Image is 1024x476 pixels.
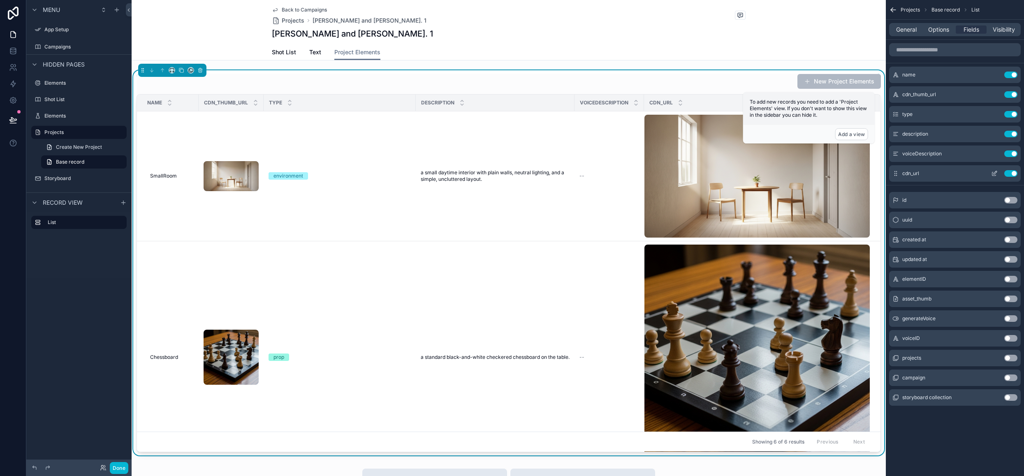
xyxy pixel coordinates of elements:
[309,45,321,61] a: Text
[580,99,628,106] span: VoiceDescription
[44,44,125,50] label: Campaigns
[579,354,584,360] span: --
[272,7,327,13] a: Back to Campaigns
[902,111,913,118] span: type
[644,245,870,470] img: bzz2ra98bsrma0cryf4tdjtqrc.jpg
[902,256,927,263] span: updated at
[902,355,921,361] span: projects
[31,76,127,90] a: Elements
[902,170,919,177] span: cdn_url
[896,25,917,34] span: General
[272,16,304,25] a: Projects
[31,126,127,139] a: Projects
[43,60,85,69] span: Hidden pages
[44,113,125,119] label: Elements
[204,330,259,385] img: bzz2ra98bsrma0cryf4tdjtqrc.jpg
[269,99,282,106] span: Type
[421,169,570,183] span: a small daytime interior with plain walls, neutral lighting, and a simple, uncluttered layout.
[902,394,952,401] span: storyboard collection
[204,161,259,191] img: cy3y6zs90hrm80cryf4svtcefw.jpg
[273,172,303,180] div: environment
[902,335,920,342] span: voiceID
[902,91,936,98] span: cdn_thumb_url
[902,276,926,282] span: elementID
[282,16,304,25] span: Projects
[902,150,942,157] span: voiceDescription
[902,296,931,302] span: asset_thumb
[31,109,127,122] a: Elements
[752,439,804,445] span: Showing 6 of 6 results
[421,354,570,360] span: a standard black-and-white checkered chessboard on the table.
[31,93,127,106] a: Shot List
[334,48,380,56] span: Project Elements
[931,7,960,13] span: Base record
[334,45,380,60] a: Project Elements
[993,25,1015,34] span: Visibility
[56,144,102,150] span: Create New Project
[579,173,584,179] span: --
[273,354,284,361] div: prop
[150,354,178,360] span: Chessboard
[41,141,127,154] a: Create New Project
[649,99,673,106] span: Cdn_url
[44,129,122,136] label: Projects
[902,236,926,243] span: created at
[48,219,120,226] label: List
[902,131,928,137] span: description
[41,155,127,169] a: Base record
[31,40,127,53] a: Campaigns
[44,26,125,33] label: App Setup
[835,128,868,140] button: Add a view
[56,159,84,165] span: Base record
[272,28,433,39] h1: [PERSON_NAME] and [PERSON_NAME]. 1
[964,25,979,34] span: Fields
[901,7,920,13] span: Projects
[31,23,127,36] a: App Setup
[43,199,83,207] span: Record view
[44,80,125,86] label: Elements
[44,175,125,182] label: Storyboard
[750,99,867,118] span: To add new records you need to add a 'Project Elements' view. If you don't want to show this view...
[282,7,327,13] span: Back to Campaigns
[44,96,125,103] label: Shot List
[313,16,426,25] a: [PERSON_NAME] and [PERSON_NAME]. 1
[644,115,870,238] img: cy3y6zs90hrm80cryf4svtcefw.jpg
[110,462,128,474] button: Done
[928,25,949,34] span: Options
[902,315,936,322] span: generateVoice
[150,173,177,179] span: SmallRoom
[902,72,915,78] span: name
[31,172,127,185] a: Storyboard
[902,197,906,203] span: id
[902,217,912,223] span: uuid
[971,7,980,13] span: List
[309,48,321,56] span: Text
[43,6,60,14] span: Menu
[797,74,881,89] button: New Project Elements
[902,374,925,381] span: campaign
[272,45,296,61] a: Shot List
[204,99,248,106] span: Cdn_thumb_url
[272,48,296,56] span: Shot List
[147,99,162,106] span: Name
[26,212,132,237] div: scrollable content
[421,99,454,106] span: Description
